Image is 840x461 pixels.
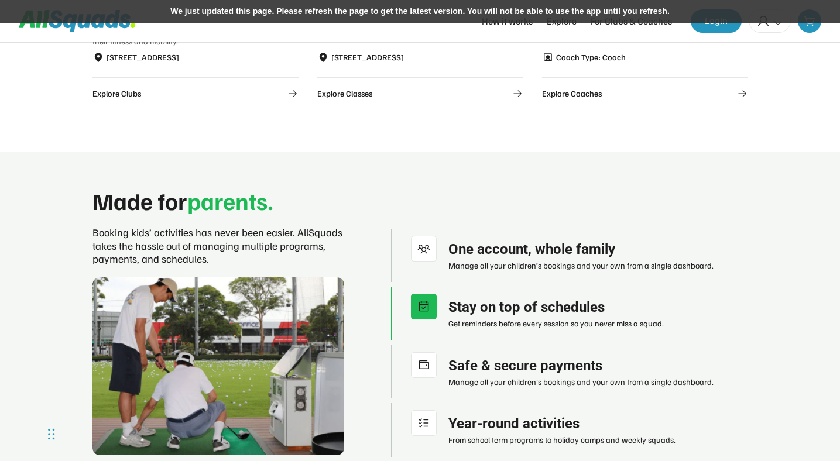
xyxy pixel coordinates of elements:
[448,318,729,329] div: Get reminders before every session so you never miss a squad.
[187,186,273,215] font: parents.
[448,260,729,271] div: Manage all your children’s bookings and your own from a single dashboard.
[448,357,729,374] div: Safe & secure payments
[448,298,729,316] div: Stay on top of schedules
[92,226,344,266] div: Booking kids’ activities has never been easier. AllSquads takes the hassle out of managing multip...
[556,51,626,63] div: Coach Type: Coach
[107,51,179,63] div: [STREET_ADDRESS]
[448,240,729,258] div: One account, whole family
[448,415,729,432] div: Year-round activities
[331,51,404,63] div: [STREET_ADDRESS]
[448,435,729,445] div: From school term programs to holiday camps and weekly squads.
[92,277,344,455] img: Parents_section.jpg
[92,187,273,214] div: Made for
[448,377,729,387] div: Manage all your children’s bookings and your own from a single dashboard.
[92,87,141,99] div: Explore Clubs
[542,87,602,99] div: Explore Coaches
[317,87,372,99] div: Explore Classes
